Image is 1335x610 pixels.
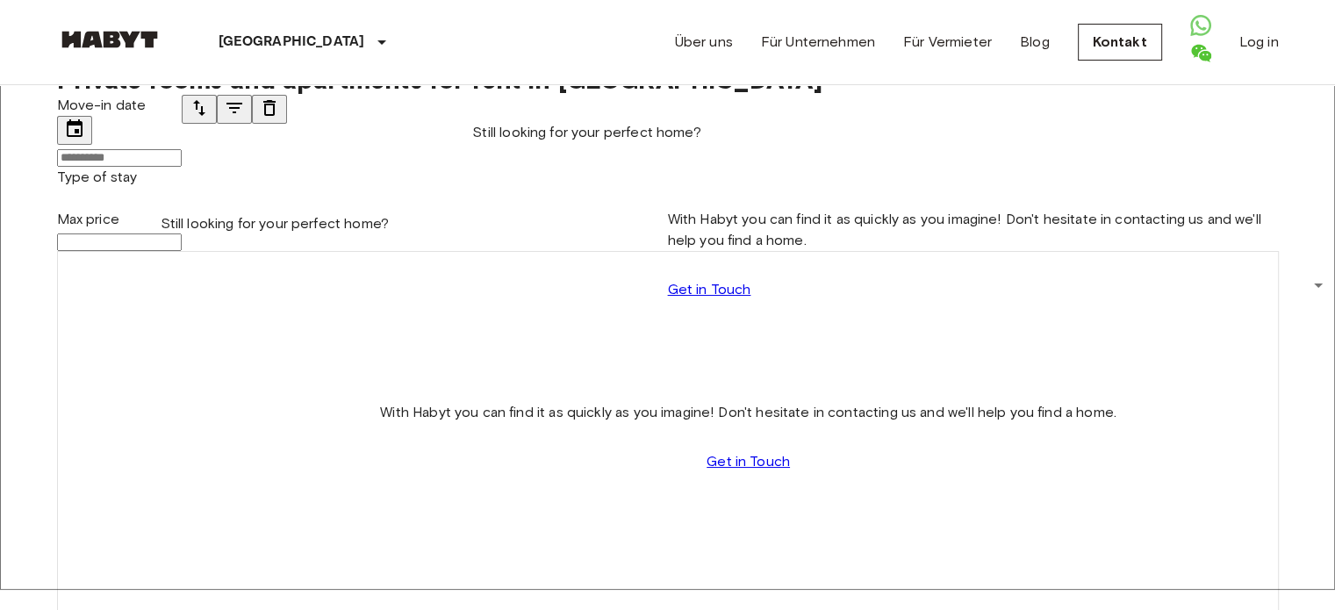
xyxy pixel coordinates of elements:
a: Log in [1239,32,1279,53]
a: Get in Touch [707,451,790,472]
a: Für Vermieter [903,32,992,53]
a: Kontakt [1078,24,1162,61]
p: [GEOGRAPHIC_DATA] [219,32,365,53]
img: Habyt [57,31,162,48]
a: Für Unternehmen [761,32,875,53]
span: With Habyt you can find it as quickly as you imagine! Don't hesitate in contacting us and we'll h... [380,402,1116,423]
a: Open WeChat [1190,50,1211,67]
a: Blog [1020,32,1050,53]
a: Open WhatsApp [1190,23,1211,39]
a: Über uns [675,32,733,53]
span: Still looking for your perfect home? [472,122,700,143]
